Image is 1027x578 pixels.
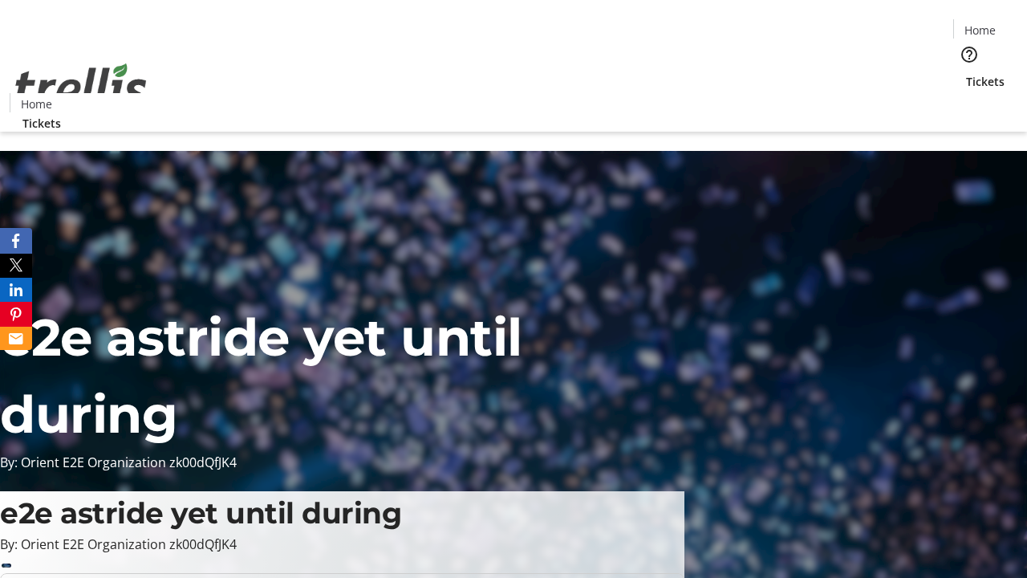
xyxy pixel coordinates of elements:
span: Tickets [22,115,61,132]
a: Tickets [953,73,1017,90]
button: Cart [953,90,985,122]
span: Tickets [966,73,1005,90]
a: Home [954,22,1005,39]
span: Home [21,96,52,112]
img: Orient E2E Organization zk00dQfJK4's Logo [10,46,152,126]
span: Home [964,22,996,39]
button: Help [953,39,985,71]
a: Home [10,96,62,112]
a: Tickets [10,115,74,132]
